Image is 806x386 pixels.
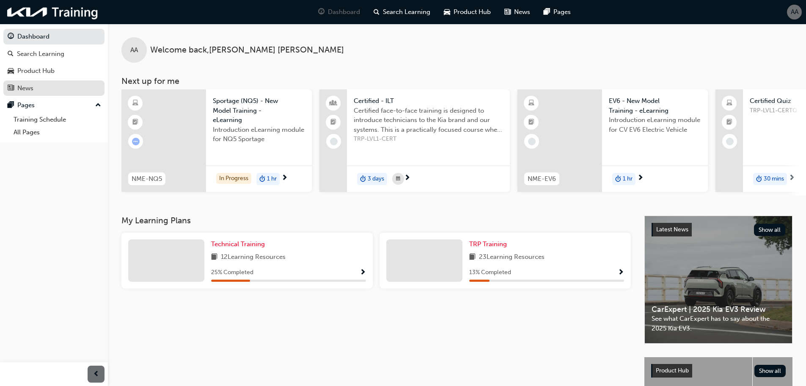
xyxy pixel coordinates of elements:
[544,7,550,17] span: pages-icon
[8,85,14,92] span: news-icon
[469,239,510,249] a: TRP Training
[213,125,305,144] span: Introduction eLearning module for NQ5 Sportage
[787,5,802,19] button: AA
[789,175,795,182] span: next-icon
[726,98,732,109] span: laptop-icon
[93,369,99,380] span: prev-icon
[791,7,798,17] span: AA
[469,268,511,278] span: 13 % Completed
[469,240,507,248] span: TRP Training
[553,7,571,17] span: Pages
[444,7,450,17] span: car-icon
[8,102,14,109] span: pages-icon
[259,174,265,185] span: duration-icon
[469,252,476,263] span: book-icon
[354,96,503,106] span: Certified - ILT
[211,268,253,278] span: 25 % Completed
[514,7,530,17] span: News
[211,240,265,248] span: Technical Training
[367,3,437,21] a: search-iconSearch Learning
[618,269,624,277] span: Show Progress
[121,216,631,225] h3: My Learning Plans
[132,117,138,128] span: booktick-icon
[267,174,277,184] span: 1 hr
[618,267,624,278] button: Show Progress
[3,81,105,96] a: News
[652,305,785,314] span: CarExpert | 2025 Kia EV3 Review
[330,98,336,109] span: people-icon
[4,3,102,21] img: kia-training
[3,27,105,97] button: DashboardSearch LearningProduct HubNews
[454,7,491,17] span: Product Hub
[211,239,268,249] a: Technical Training
[132,98,138,109] span: learningResourceType_ELEARNING-icon
[437,3,498,21] a: car-iconProduct Hub
[8,33,14,41] span: guage-icon
[528,138,536,145] span: learningRecordVerb_NONE-icon
[281,175,288,182] span: next-icon
[132,174,162,184] span: NME-NQ5
[3,63,105,79] a: Product Hub
[150,45,344,55] span: Welcome back , [PERSON_NAME] [PERSON_NAME]
[330,117,336,128] span: booktick-icon
[498,3,537,21] a: news-iconNews
[3,97,105,113] button: Pages
[396,174,400,184] span: calendar-icon
[652,314,785,333] span: See what CarExpert has to say about the 2025 Kia EV3.
[374,7,380,17] span: search-icon
[754,365,786,377] button: Show all
[211,252,217,263] span: book-icon
[8,50,14,58] span: search-icon
[656,367,689,374] span: Product Hub
[656,226,688,233] span: Latest News
[17,100,35,110] div: Pages
[17,49,64,59] div: Search Learning
[95,100,101,111] span: up-icon
[17,83,33,93] div: News
[764,174,784,184] span: 30 mins
[17,66,55,76] div: Product Hub
[216,173,251,184] div: In Progress
[528,174,556,184] span: NME-EV6
[383,7,430,17] span: Search Learning
[130,45,138,55] span: AA
[537,3,578,21] a: pages-iconPages
[615,174,621,185] span: duration-icon
[609,115,701,134] span: Introduction eLearning module for CV EV6 Electric Vehicle
[360,269,366,277] span: Show Progress
[479,252,545,263] span: 23 Learning Resources
[754,224,786,236] button: Show all
[132,138,140,145] span: learningRecordVerb_ATTEMPT-icon
[609,96,701,115] span: EV6 - New Model Training - eLearning
[221,252,286,263] span: 12 Learning Resources
[3,46,105,62] a: Search Learning
[318,7,325,17] span: guage-icon
[726,117,732,128] span: booktick-icon
[10,126,105,139] a: All Pages
[623,174,633,184] span: 1 hr
[121,89,312,192] a: NME-NQ5Sportage (NQ5) - New Model Training - eLearningIntroduction eLearning module for NQ5 Sport...
[504,7,511,17] span: news-icon
[8,67,14,75] span: car-icon
[528,98,534,109] span: learningResourceType_ELEARNING-icon
[652,223,785,236] a: Latest NewsShow all
[726,138,734,145] span: learningRecordVerb_NONE-icon
[651,364,786,378] a: Product HubShow all
[330,138,338,145] span: learningRecordVerb_NONE-icon
[528,117,534,128] span: booktick-icon
[517,89,708,192] a: NME-EV6EV6 - New Model Training - eLearningIntroduction eLearning module for CV EV6 Electric Vehi...
[644,216,792,344] a: Latest NewsShow allCarExpert | 2025 Kia EV3 ReviewSee what CarExpert has to say about the 2025 Ki...
[108,76,806,86] h3: Next up for me
[354,134,503,144] span: TRP-LVL1-CERT
[3,29,105,44] a: Dashboard
[354,106,503,135] span: Certified face-to-face training is designed to introduce technicians to the Kia brand and our sys...
[10,113,105,126] a: Training Schedule
[319,89,510,192] a: Certified - ILTCertified face-to-face training is designed to introduce technicians to the Kia br...
[328,7,360,17] span: Dashboard
[360,174,366,185] span: duration-icon
[311,3,367,21] a: guage-iconDashboard
[756,174,762,185] span: duration-icon
[360,267,366,278] button: Show Progress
